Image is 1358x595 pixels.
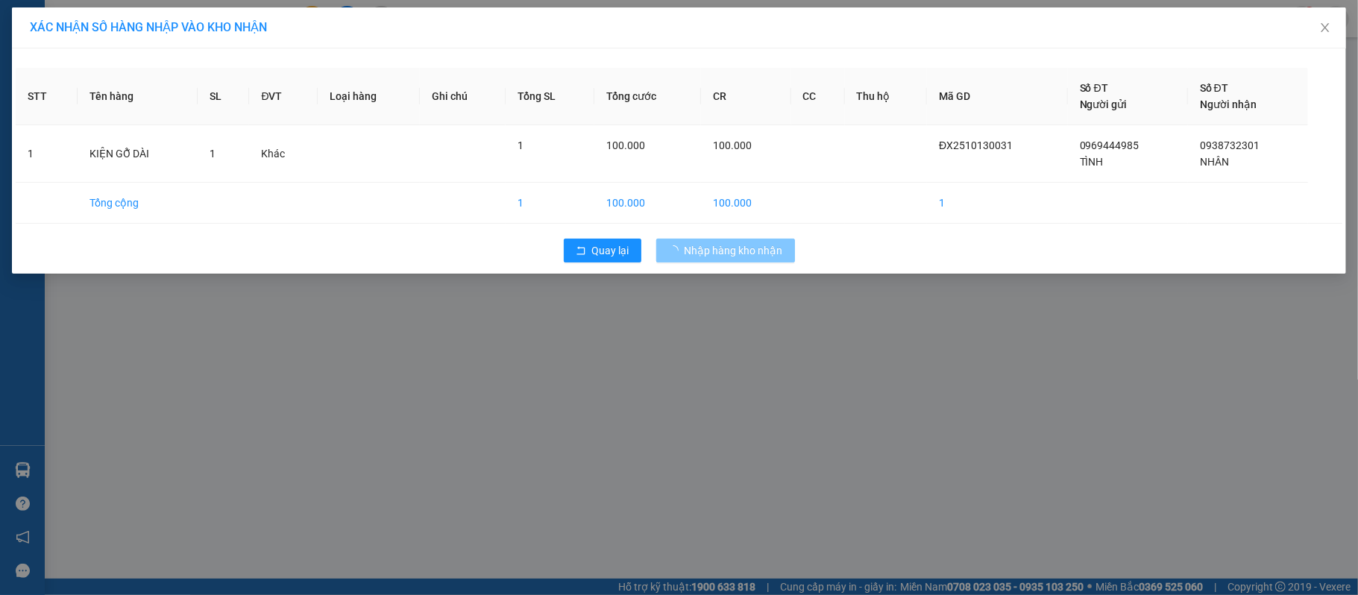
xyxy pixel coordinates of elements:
[116,13,218,48] div: VP Quận 5
[506,183,594,224] td: 1
[1319,22,1331,34] span: close
[1080,156,1104,168] span: TÌNH
[701,183,791,224] td: 100.000
[594,68,700,125] th: Tổng cước
[116,14,152,30] span: Nhận:
[1080,82,1108,94] span: Số ĐT
[656,239,795,262] button: Nhập hàng kho nhận
[78,125,198,183] td: KIỆN GỖ DÀI
[1080,139,1139,151] span: 0969444985
[713,139,752,151] span: 100.000
[701,68,791,125] th: CR
[606,139,645,151] span: 100.000
[668,245,685,256] span: loading
[592,242,629,259] span: Quay lại
[16,125,78,183] td: 1
[576,245,586,257] span: rollback
[11,98,34,113] span: CR :
[506,68,594,125] th: Tổng SL
[1200,98,1257,110] span: Người nhận
[11,96,108,114] div: 60.000
[1304,7,1346,49] button: Close
[939,139,1013,151] span: ĐX2510130031
[116,48,218,66] div: HẢO
[13,13,106,48] div: VP Bom Bo
[78,68,198,125] th: Tên hàng
[249,125,318,183] td: Khác
[791,68,845,125] th: CC
[1200,82,1228,94] span: Số ĐT
[16,68,78,125] th: STT
[78,183,198,224] td: Tổng cộng
[30,20,267,34] span: XÁC NHẬN SỐ HÀNG NHẬP VÀO KHO NHẬN
[420,68,506,125] th: Ghi chú
[13,14,36,30] span: Gửi:
[1200,139,1260,151] span: 0938732301
[249,68,318,125] th: ĐVT
[1080,98,1128,110] span: Người gửi
[594,183,700,224] td: 100.000
[927,68,1068,125] th: Mã GD
[1200,156,1229,168] span: NHÂN
[13,48,106,66] div: QUỐC THI
[318,68,420,125] th: Loại hàng
[518,139,524,151] span: 1
[685,242,783,259] span: Nhập hàng kho nhận
[845,68,928,125] th: Thu hộ
[564,239,641,262] button: rollbackQuay lại
[198,68,249,125] th: SL
[210,148,216,160] span: 1
[927,183,1068,224] td: 1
